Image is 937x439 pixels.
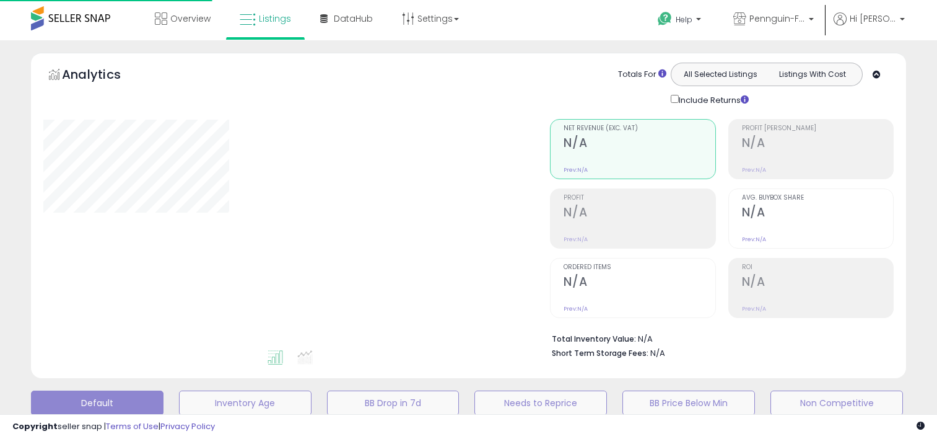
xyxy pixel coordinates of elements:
small: Prev: N/A [564,236,588,243]
h2: N/A [742,136,893,153]
button: All Selected Listings [674,66,767,82]
span: Profit [564,195,715,202]
small: Prev: N/A [742,236,766,243]
h2: N/A [564,136,715,153]
span: N/A [650,347,665,359]
strong: Copyright [12,420,58,432]
small: Prev: N/A [564,166,588,174]
span: Hi [PERSON_NAME] [850,12,896,25]
span: Overview [170,12,211,25]
a: Terms of Use [106,420,159,432]
button: BB Price Below Min [622,391,755,415]
span: Pennguin-FR-Home [749,12,805,25]
span: Listings [259,12,291,25]
li: N/A [552,330,884,345]
a: Privacy Policy [160,420,215,432]
h2: N/A [742,205,893,222]
h2: N/A [564,275,715,291]
div: Include Returns [661,92,764,107]
span: DataHub [334,12,373,25]
span: Help [676,14,692,25]
b: Total Inventory Value: [552,334,636,344]
small: Prev: N/A [564,305,588,313]
h5: Analytics [62,66,145,86]
span: Profit [PERSON_NAME] [742,125,893,132]
div: Totals For [618,69,666,81]
b: Short Term Storage Fees: [552,348,648,358]
button: Listings With Cost [766,66,858,82]
span: ROI [742,264,893,271]
h2: N/A [742,275,893,291]
button: Non Competitive [770,391,903,415]
button: BB Drop in 7d [327,391,460,415]
small: Prev: N/A [742,166,766,174]
span: Avg. Buybox Share [742,195,893,202]
a: Hi [PERSON_NAME] [834,12,905,40]
button: Default [31,391,163,415]
a: Help [648,2,713,40]
span: Ordered Items [564,264,715,271]
i: Get Help [657,11,673,27]
small: Prev: N/A [742,305,766,313]
span: Net Revenue (Exc. VAT) [564,125,715,132]
button: Needs to Reprice [474,391,607,415]
h2: N/A [564,205,715,222]
button: Inventory Age [179,391,312,415]
div: seller snap | | [12,421,215,433]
